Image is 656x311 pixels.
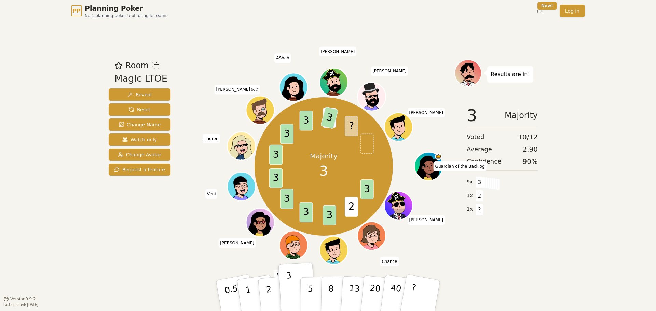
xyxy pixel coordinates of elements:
[109,103,170,116] button: Reset
[109,133,170,146] button: Watch only
[360,179,374,199] span: 3
[85,3,167,13] span: Planning Poker
[345,197,358,217] span: 2
[537,2,557,10] div: New!
[247,97,274,124] button: Click to change your avatar
[71,3,167,18] a: PPPlanning PokerNo.1 planning poker tool for agile teams
[119,121,161,128] span: Change Name
[122,136,157,143] span: Watch only
[467,157,501,166] span: Confidence
[127,91,152,98] span: Reveal
[72,7,80,15] span: PP
[380,257,399,266] span: Click to change your name
[274,54,291,63] span: Click to change your name
[476,190,483,202] span: 2
[218,238,256,248] span: Click to change your name
[250,89,258,92] span: (you)
[3,303,38,307] span: Last updated: [DATE]
[518,132,538,142] span: 10 / 12
[467,206,473,213] span: 1 x
[280,124,293,144] span: 3
[476,204,483,215] span: ?
[118,151,162,158] span: Change Avatar
[320,107,339,129] span: 3
[300,202,313,223] span: 3
[319,161,328,181] span: 3
[560,5,585,17] a: Log in
[408,215,445,225] span: Click to change your name
[205,189,218,199] span: Click to change your name
[214,85,260,95] span: Click to change your name
[491,70,530,79] p: Results are in!
[270,168,283,188] span: 3
[109,164,170,176] button: Request a feature
[109,88,170,101] button: Reveal
[319,277,356,286] span: Click to change your name
[467,107,477,124] span: 3
[371,67,408,76] span: Click to change your name
[523,157,538,166] span: 90 %
[435,153,442,160] span: Guardian of the Backlog is the host
[10,296,36,302] span: Version 0.9.2
[476,176,483,188] span: 3
[505,107,538,124] span: Majority
[467,192,473,199] span: 1 x
[274,270,292,279] span: Click to change your name
[125,59,149,72] span: Room
[522,144,538,154] span: 2.90
[286,271,293,308] p: 3
[280,189,293,209] span: 3
[345,116,358,136] span: ?
[114,59,123,72] button: Add as favourite
[109,118,170,131] button: Change Name
[467,144,492,154] span: Average
[434,161,487,171] span: Click to change your name
[467,178,473,186] span: 9 x
[85,13,167,18] span: No.1 planning poker tool for agile teams
[129,106,150,113] span: Reset
[3,296,36,302] button: Version0.9.2
[109,149,170,161] button: Change Avatar
[319,47,356,56] span: Click to change your name
[310,151,338,161] p: Majority
[270,145,283,165] span: 3
[203,134,220,143] span: Click to change your name
[300,111,313,131] span: 3
[534,5,546,17] button: New!
[467,132,484,142] span: Voted
[408,108,445,117] span: Click to change your name
[114,72,167,86] div: Magic LTOE
[323,205,336,225] span: 3
[114,166,165,173] span: Request a feature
